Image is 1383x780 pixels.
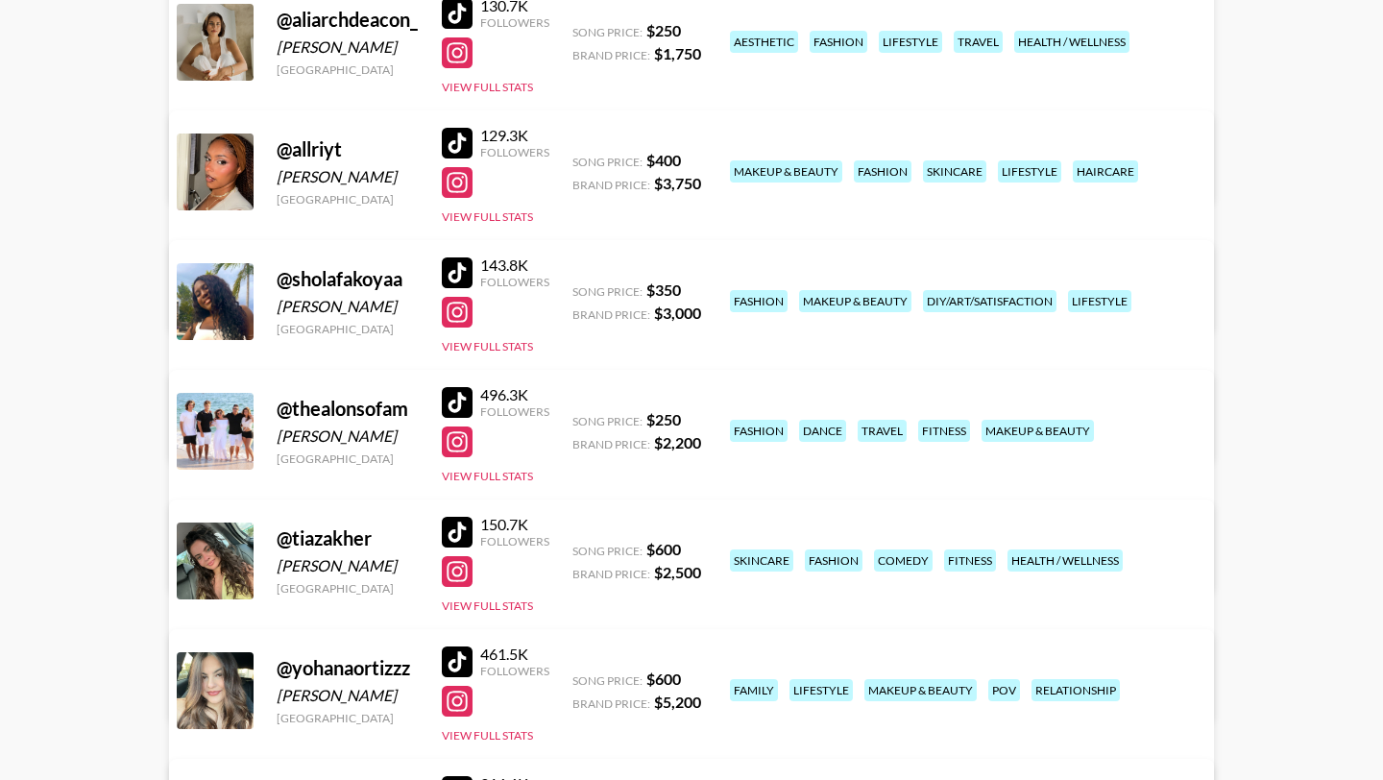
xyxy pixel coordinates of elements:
[730,549,793,572] div: skincare
[654,693,701,711] strong: $ 5,200
[480,15,549,30] div: Followers
[277,711,419,725] div: [GEOGRAPHIC_DATA]
[730,31,798,53] div: aesthetic
[277,526,419,550] div: @ tiazakher
[572,544,643,558] span: Song Price:
[277,686,419,705] div: [PERSON_NAME]
[480,126,549,145] div: 129.3K
[277,322,419,336] div: [GEOGRAPHIC_DATA]
[879,31,942,53] div: lifestyle
[442,728,533,743] button: View Full Stats
[277,167,419,186] div: [PERSON_NAME]
[572,567,650,581] span: Brand Price:
[654,304,701,322] strong: $ 3,000
[944,549,996,572] div: fitness
[923,160,986,183] div: skincare
[277,451,419,466] div: [GEOGRAPHIC_DATA]
[654,44,701,62] strong: $ 1,750
[864,679,977,701] div: makeup & beauty
[572,437,650,451] span: Brand Price:
[572,48,650,62] span: Brand Price:
[799,290,911,312] div: makeup & beauty
[1007,549,1123,572] div: health / wellness
[572,178,650,192] span: Brand Price:
[480,534,549,548] div: Followers
[998,160,1061,183] div: lifestyle
[1031,679,1120,701] div: relationship
[954,31,1003,53] div: travel
[442,80,533,94] button: View Full Stats
[654,433,701,451] strong: $ 2,200
[646,21,681,39] strong: $ 250
[277,62,419,77] div: [GEOGRAPHIC_DATA]
[480,515,549,534] div: 150.7K
[654,563,701,581] strong: $ 2,500
[874,549,933,572] div: comedy
[646,280,681,299] strong: $ 350
[654,174,701,192] strong: $ 3,750
[1014,31,1129,53] div: health / wellness
[799,420,846,442] div: dance
[277,8,419,32] div: @ aliarchdeacon_
[730,420,788,442] div: fashion
[277,556,419,575] div: [PERSON_NAME]
[480,275,549,289] div: Followers
[854,160,911,183] div: fashion
[277,137,419,161] div: @ allriyt
[982,420,1094,442] div: makeup & beauty
[572,696,650,711] span: Brand Price:
[923,290,1056,312] div: diy/art/satisfaction
[277,397,419,421] div: @ thealonsofam
[277,192,419,207] div: [GEOGRAPHIC_DATA]
[1068,290,1131,312] div: lifestyle
[277,656,419,680] div: @ yohanaortizzz
[646,151,681,169] strong: $ 400
[480,145,549,159] div: Followers
[730,290,788,312] div: fashion
[277,297,419,316] div: [PERSON_NAME]
[442,339,533,353] button: View Full Stats
[480,385,549,404] div: 496.3K
[480,256,549,275] div: 143.8K
[646,410,681,428] strong: $ 250
[805,549,862,572] div: fashion
[480,645,549,664] div: 461.5K
[277,581,419,596] div: [GEOGRAPHIC_DATA]
[480,404,549,419] div: Followers
[810,31,867,53] div: fashion
[572,673,643,688] span: Song Price:
[572,284,643,299] span: Song Price:
[442,598,533,613] button: View Full Stats
[442,209,533,224] button: View Full Stats
[572,414,643,428] span: Song Price:
[277,427,419,446] div: [PERSON_NAME]
[646,670,681,688] strong: $ 600
[277,267,419,291] div: @ sholafakoyaa
[730,679,778,701] div: family
[277,37,419,57] div: [PERSON_NAME]
[572,307,650,322] span: Brand Price:
[646,540,681,558] strong: $ 600
[480,664,549,678] div: Followers
[442,469,533,483] button: View Full Stats
[789,679,853,701] div: lifestyle
[572,155,643,169] span: Song Price:
[1073,160,1138,183] div: haircare
[918,420,970,442] div: fitness
[730,160,842,183] div: makeup & beauty
[572,25,643,39] span: Song Price:
[988,679,1020,701] div: pov
[858,420,907,442] div: travel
